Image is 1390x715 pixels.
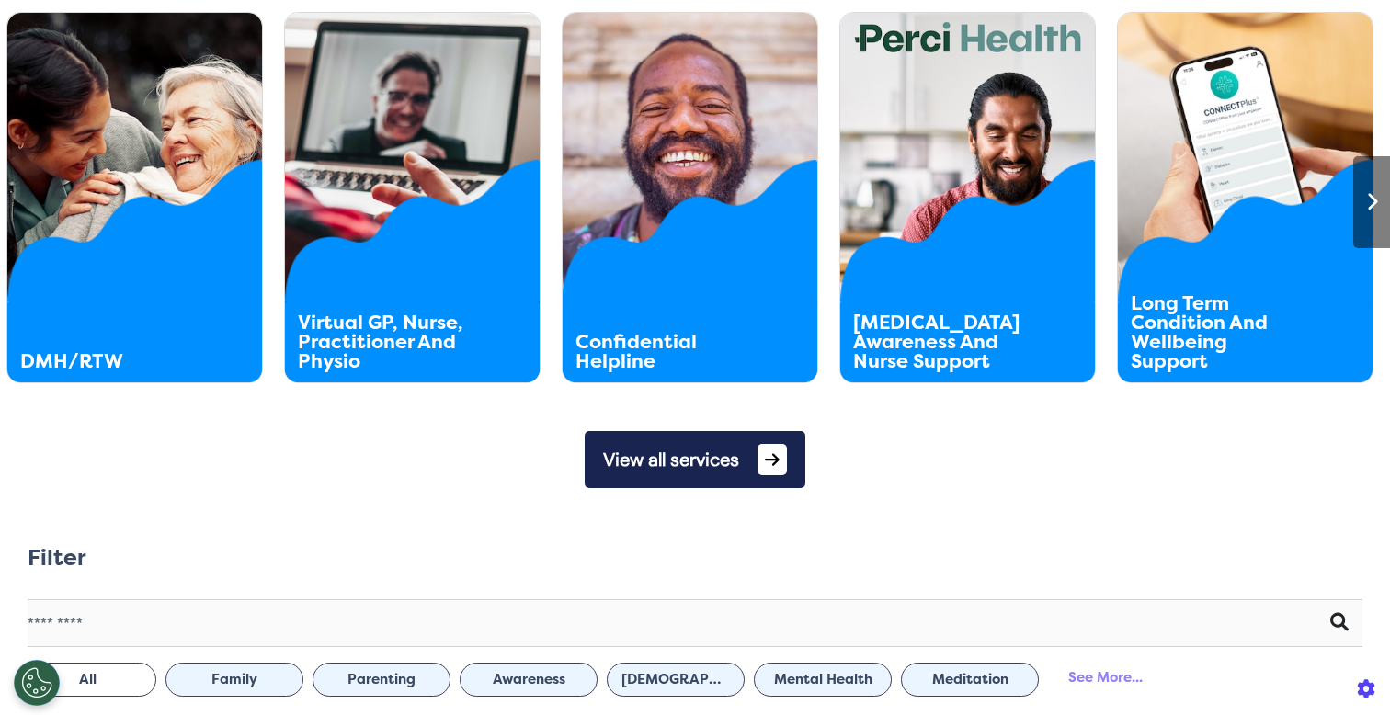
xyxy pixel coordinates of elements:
[1131,294,1309,371] div: Long Term Condition And Wellbeing Support
[313,663,450,697] button: Parenting
[14,660,60,706] button: Open Preferences
[18,663,156,697] button: All
[460,663,598,697] button: Awareness
[20,352,199,371] div: DMH/RTW
[754,663,892,697] button: Mental Health
[28,545,86,572] h2: Filter
[1048,661,1163,695] div: See More...
[901,663,1039,697] button: Meditation
[575,333,754,371] div: Confidential Helpline
[853,313,1031,371] div: [MEDICAL_DATA] Awareness And Nurse Support
[298,313,476,371] div: Virtual GP, Nurse, Practitioner And Physio
[607,663,745,697] button: [DEMOGRAPHIC_DATA] Health
[585,431,805,488] button: View all services
[165,663,303,697] button: Family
